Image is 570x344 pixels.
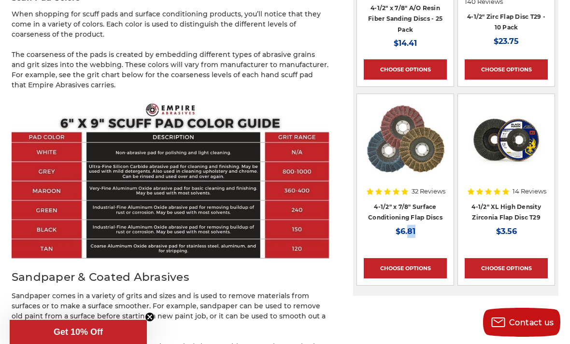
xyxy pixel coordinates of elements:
[12,9,329,40] p: When shopping for scuff pads and surface conditioning products, you’ll notice that they come in a...
[494,37,519,46] span: $23.75
[396,227,415,236] span: $6.81
[12,50,329,90] p: The coarseness of the pads is created by embedding different types of abrasive grains and grit si...
[368,203,442,221] a: 4-1/2" x 7/8" Surface Conditioning Flap Discs
[496,227,517,236] span: $3.56
[465,101,548,184] a: 4-1/2" XL High Density Zirconia Flap Disc T29
[12,269,329,286] h2: Sandpaper & Coated Abrasives
[468,101,545,178] img: 4-1/2" XL High Density Zirconia Flap Disc T29
[465,258,548,278] a: Choose Options
[471,203,541,221] a: 4-1/2" XL High Density Zirconia Flap Disc T29
[483,308,560,337] button: Contact us
[10,320,147,344] div: Get 10% OffClose teaser
[12,100,329,259] img: Empire Abrasives scuff pad color guide - coarseness differences and uses
[366,101,445,178] img: Scotch brite flap discs
[364,101,447,184] a: Scotch brite flap discs
[145,312,155,322] button: Close teaser
[54,327,103,337] span: Get 10% Off
[509,318,554,327] span: Contact us
[364,59,447,80] a: Choose Options
[465,59,548,80] a: Choose Options
[513,188,546,194] span: 14 Reviews
[368,4,442,33] a: 4-1/2" x 7/8" A/O Resin Fiber Sanding Discs - 25 Pack
[412,188,445,194] span: 32 Reviews
[394,39,417,48] span: $14.41
[467,13,545,31] a: 4-1/2" Zirc Flap Disc T29 - 10 Pack
[364,258,447,278] a: Choose Options
[12,291,329,331] p: Sandpaper comes in a variety of grits and sizes and is used to remove materials from surfaces or ...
